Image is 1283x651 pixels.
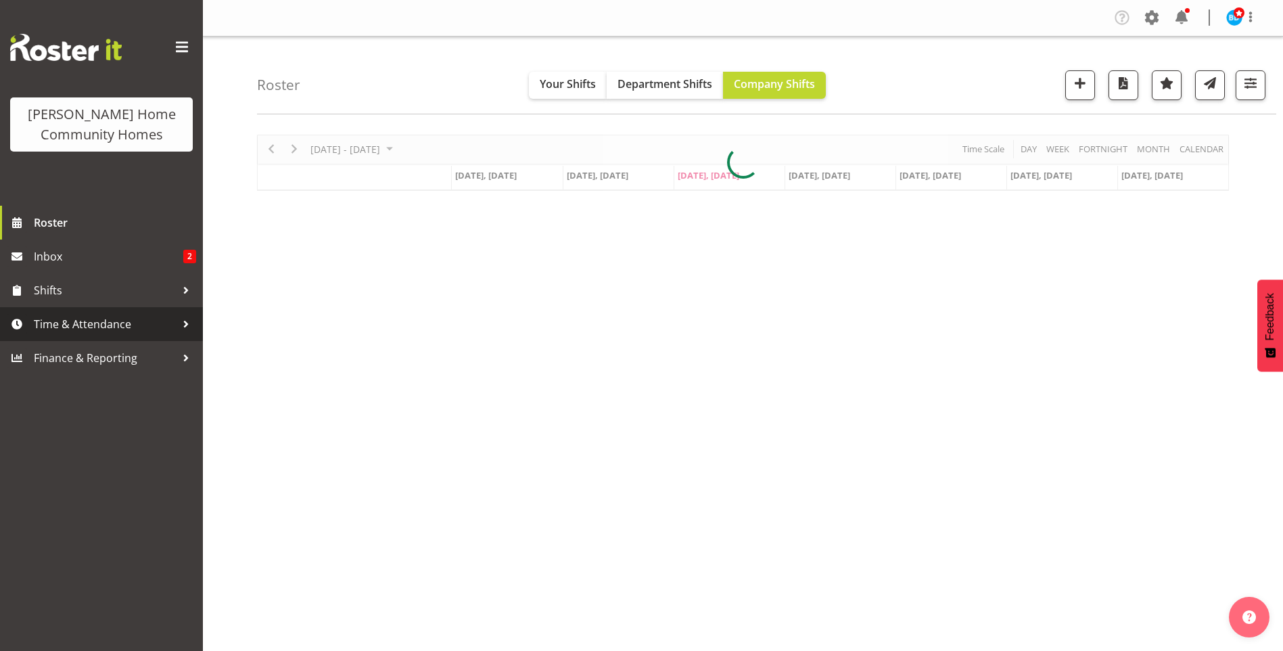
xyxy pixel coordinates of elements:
span: Time & Attendance [34,314,176,334]
div: [PERSON_NAME] Home Community Homes [24,104,179,145]
button: Highlight an important date within the roster. [1152,70,1182,100]
img: Rosterit website logo [10,34,122,61]
button: Filter Shifts [1236,70,1265,100]
button: Download a PDF of the roster according to the set date range. [1109,70,1138,100]
span: Roster [34,212,196,233]
button: Your Shifts [529,72,607,99]
button: Company Shifts [723,72,826,99]
span: Your Shifts [540,76,596,91]
span: Company Shifts [734,76,815,91]
img: barbara-dunlop8515.jpg [1226,9,1242,26]
span: Department Shifts [617,76,712,91]
span: Finance & Reporting [34,348,176,368]
span: 2 [183,250,196,263]
img: help-xxl-2.png [1242,610,1256,624]
button: Add a new shift [1065,70,1095,100]
span: Feedback [1264,293,1276,340]
span: Shifts [34,280,176,300]
button: Send a list of all shifts for the selected filtered period to all rostered employees. [1195,70,1225,100]
button: Feedback - Show survey [1257,279,1283,372]
h4: Roster [257,77,300,93]
button: Department Shifts [607,72,723,99]
span: Inbox [34,246,183,267]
